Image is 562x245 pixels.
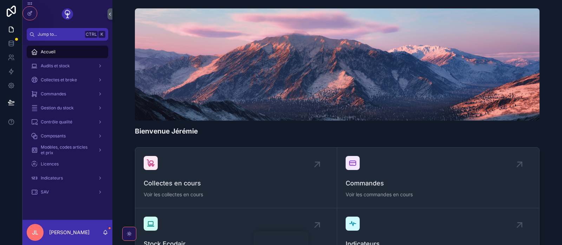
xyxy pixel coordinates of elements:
[27,144,108,156] a: Modèles, codes articles et prix
[144,191,328,198] span: Voir les collectes en cours
[41,105,74,111] span: Gestion du stock
[41,63,70,69] span: Audits et stock
[27,116,108,128] a: Contrôle qualité
[27,60,108,72] a: Audits et stock
[49,229,90,236] p: [PERSON_NAME]
[41,77,77,83] span: Collectes et broke
[41,133,66,139] span: Composants
[99,32,105,37] span: K
[135,148,337,208] a: Collectes en coursVoir les collectes en cours
[27,74,108,86] a: Collectes et broke
[346,191,531,198] span: Voir les commandes en cours
[85,31,98,38] span: Ctrl
[27,46,108,58] a: Accueil
[62,8,73,20] img: App logo
[27,102,108,114] a: Gestion du stock
[32,228,38,237] span: JL
[41,91,66,97] span: Commandes
[27,158,108,170] a: Licences
[22,41,112,207] div: scrollable content
[27,28,108,41] button: Jump to...CtrlK
[27,186,108,198] a: SAV
[41,49,55,55] span: Accueil
[41,161,59,167] span: Licences
[41,189,49,195] span: SAV
[27,172,108,184] a: Indicateurs
[144,178,328,188] span: Collectes en cours
[337,148,539,208] a: CommandesVoir les commandes en cours
[38,32,82,37] span: Jump to...
[41,175,63,181] span: Indicateurs
[27,130,108,142] a: Composants
[41,144,92,156] span: Modèles, codes articles et prix
[27,88,108,100] a: Commandes
[135,126,198,136] h1: Bienvenue Jérémie
[41,119,72,125] span: Contrôle qualité
[346,178,531,188] span: Commandes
